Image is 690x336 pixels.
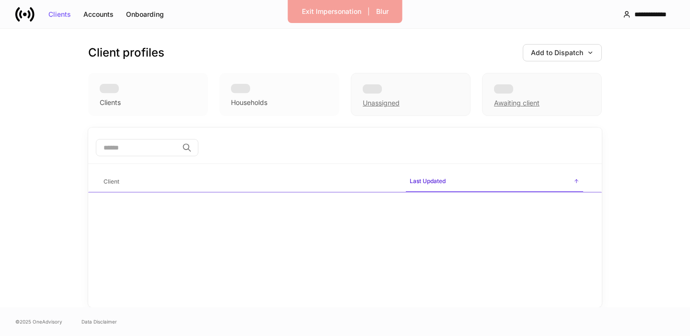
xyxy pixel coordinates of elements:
[15,318,62,325] span: © 2025 OneAdvisory
[77,7,120,22] button: Accounts
[100,172,398,192] span: Client
[494,98,540,108] div: Awaiting client
[120,7,170,22] button: Onboarding
[42,7,77,22] button: Clients
[103,177,119,186] h6: Client
[376,8,389,15] div: Blur
[100,98,121,107] div: Clients
[88,45,164,60] h3: Client profiles
[48,11,71,18] div: Clients
[410,176,446,185] h6: Last Updated
[302,8,361,15] div: Exit Impersonation
[523,44,602,61] button: Add to Dispatch
[83,11,114,18] div: Accounts
[363,98,400,108] div: Unassigned
[231,98,267,107] div: Households
[482,73,602,116] div: Awaiting client
[81,318,117,325] a: Data Disclaimer
[370,4,395,19] button: Blur
[351,73,471,116] div: Unassigned
[296,4,368,19] button: Exit Impersonation
[126,11,164,18] div: Onboarding
[406,172,583,192] span: Last Updated
[531,49,594,56] div: Add to Dispatch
